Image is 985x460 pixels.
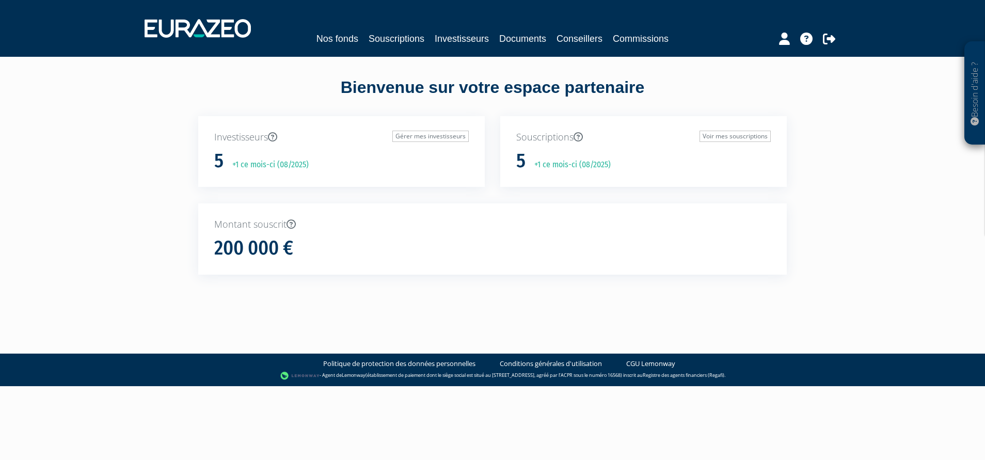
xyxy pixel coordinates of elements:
a: Politique de protection des données personnelles [323,359,475,369]
p: Besoin d'aide ? [969,47,981,140]
a: Conditions générales d'utilisation [500,359,602,369]
img: logo-lemonway.png [280,371,320,381]
p: Montant souscrit [214,218,771,231]
a: Registre des agents financiers (Regafi) [643,372,724,378]
p: +1 ce mois-ci (08/2025) [527,159,611,171]
h1: 5 [214,150,224,172]
p: Investisseurs [214,131,469,144]
p: +1 ce mois-ci (08/2025) [225,159,309,171]
a: Voir mes souscriptions [700,131,771,142]
p: Souscriptions [516,131,771,144]
a: Nos fonds [316,31,358,46]
h1: 200 000 € [214,237,293,259]
img: 1732889491-logotype_eurazeo_blanc_rvb.png [145,19,251,38]
a: Investisseurs [435,31,489,46]
a: Gérer mes investisseurs [392,131,469,142]
a: CGU Lemonway [626,359,675,369]
a: Documents [499,31,546,46]
h1: 5 [516,150,526,172]
div: - Agent de (établissement de paiement dont le siège social est situé au [STREET_ADDRESS], agréé p... [10,371,975,381]
a: Souscriptions [369,31,424,46]
a: Lemonway [342,372,366,378]
a: Commissions [613,31,669,46]
a: Conseillers [557,31,602,46]
div: Bienvenue sur votre espace partenaire [190,76,795,116]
